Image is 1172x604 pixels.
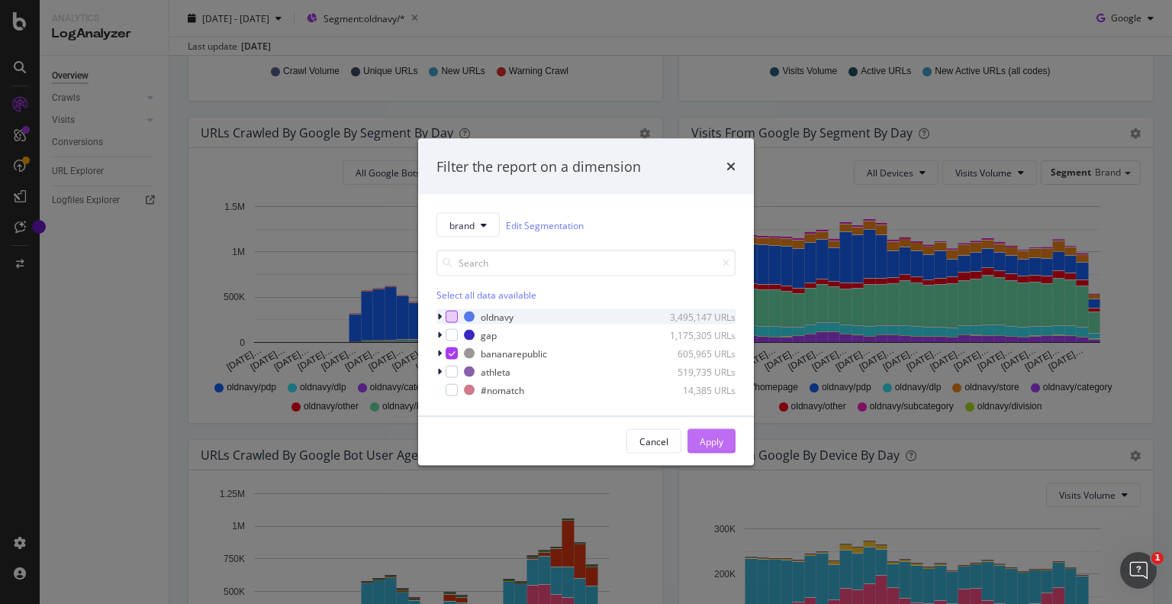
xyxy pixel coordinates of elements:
div: gap [481,328,497,341]
div: oldnavy [481,310,514,323]
div: 3,495,147 URLs [661,310,736,323]
div: Select all data available [436,289,736,302]
div: Filter the report on a dimension [436,157,641,176]
div: athleta [481,365,510,378]
div: 14,385 URLs [661,383,736,396]
span: brand [449,218,475,231]
a: Edit Segmentation [506,217,584,233]
div: Cancel [639,434,668,447]
iframe: Intercom live chat [1120,552,1157,589]
div: 605,965 URLs [661,347,736,360]
div: 1,175,305 URLs [661,328,736,341]
button: Cancel [626,429,681,454]
div: Apply [700,434,723,447]
div: times [726,157,736,176]
div: bananarepublic [481,347,547,360]
span: 1 [1151,552,1164,564]
button: Apply [687,429,736,454]
div: modal [418,138,754,466]
button: brand [436,213,500,237]
div: 519,735 URLs [661,365,736,378]
div: #nomatch [481,383,524,396]
input: Search [436,250,736,276]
